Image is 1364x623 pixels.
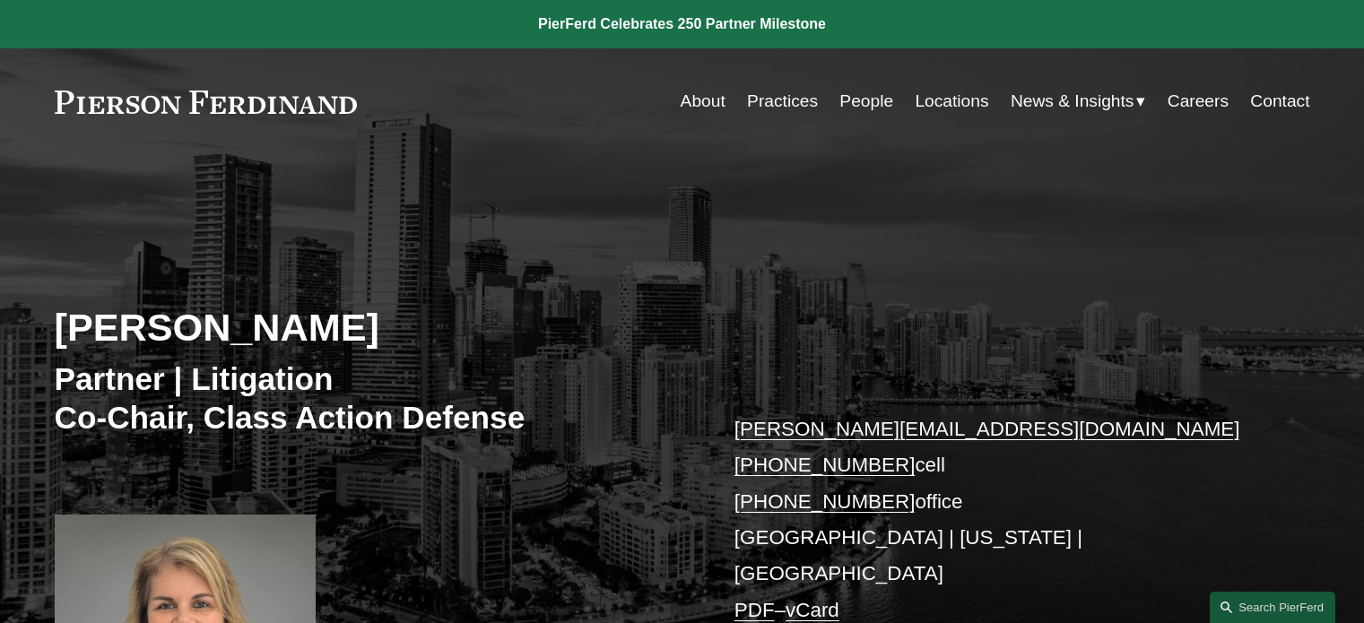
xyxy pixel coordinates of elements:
span: News & Insights [1011,86,1134,117]
a: Search this site [1210,592,1335,623]
a: [PHONE_NUMBER] [734,454,916,476]
a: [PHONE_NUMBER] [734,490,916,513]
a: People [839,84,893,118]
a: Locations [915,84,988,118]
h2: [PERSON_NAME] [55,304,682,350]
a: [PERSON_NAME][EMAIL_ADDRESS][DOMAIN_NAME] [734,418,1240,440]
a: Careers [1168,84,1229,118]
a: Practices [747,84,818,118]
a: Contact [1250,84,1309,118]
h3: Partner | Litigation Co-Chair, Class Action Defense [55,359,682,437]
a: vCard [786,599,839,621]
a: About [681,84,725,118]
a: PDF [734,599,775,621]
a: folder dropdown [1011,84,1146,118]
